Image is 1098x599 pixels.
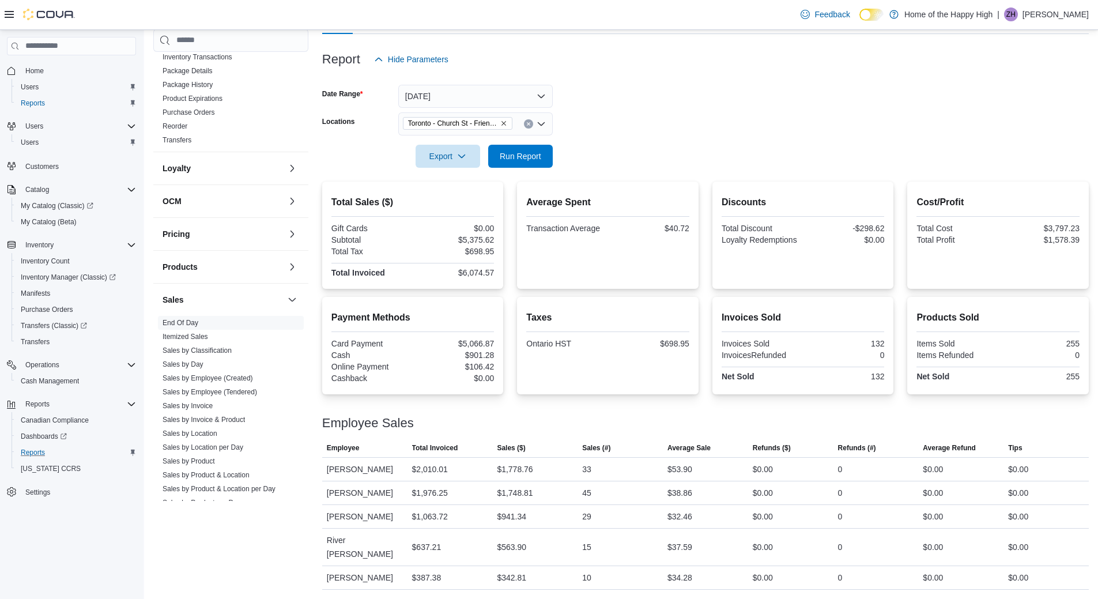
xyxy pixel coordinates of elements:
button: Reports [12,444,141,461]
h2: Payment Methods [331,311,495,325]
div: InvoicesRefunded [722,351,801,360]
div: Cash [331,351,410,360]
div: Total Profit [916,235,995,244]
a: Package History [163,81,213,89]
div: $0.00 [923,571,943,585]
a: Users [16,135,43,149]
button: Catalog [2,182,141,198]
span: [US_STATE] CCRS [21,464,81,473]
span: Cash Management [16,374,136,388]
div: Gift Cards [331,224,410,233]
a: Customers [21,160,63,174]
div: $1,063.72 [412,510,448,523]
button: My Catalog (Beta) [12,214,141,230]
div: $0.00 [1008,571,1028,585]
div: [PERSON_NAME] [322,458,407,481]
h3: OCM [163,195,182,207]
a: Sales by Location [163,430,217,438]
div: $0.00 [753,486,773,500]
div: $342.81 [497,571,526,585]
button: [US_STATE] CCRS [12,461,141,477]
h2: Total Sales ($) [331,195,495,209]
a: Purchase Orders [163,108,215,116]
a: Package Details [163,67,213,75]
a: Sales by Employee (Created) [163,374,253,382]
span: Home [21,63,136,78]
span: Transfers [21,337,50,346]
button: Sales [285,293,299,307]
div: $2,010.01 [412,462,448,476]
div: -$298.62 [805,224,884,233]
span: Cash Management [21,376,79,386]
span: Sales by Location per Day [163,443,243,452]
button: Pricing [163,228,283,240]
span: Package Details [163,66,213,76]
span: Inventory [25,240,54,250]
span: Sales ($) [497,443,525,453]
a: Dashboards [16,430,71,443]
span: Sales by Product & Location [163,470,250,480]
div: $0.00 [923,486,943,500]
span: Home [25,66,44,76]
h3: Sales [163,294,184,306]
span: Customers [21,159,136,173]
span: ZH [1006,7,1016,21]
div: $5,066.87 [415,339,494,348]
input: Dark Mode [859,9,884,21]
span: Purchase Orders [16,303,136,317]
span: Users [16,135,136,149]
span: Purchase Orders [21,305,73,314]
h3: Loyalty [163,163,191,174]
h2: Products Sold [916,311,1080,325]
span: Manifests [21,289,50,298]
span: Washington CCRS [16,462,136,476]
span: Inventory Transactions [163,52,232,62]
button: Inventory Count [12,253,141,269]
a: Users [16,80,43,94]
button: Operations [2,357,141,373]
div: 10 [582,571,591,585]
button: OCM [163,195,283,207]
div: $53.90 [667,462,692,476]
div: 33 [582,462,591,476]
button: OCM [285,194,299,208]
span: Reports [21,448,45,457]
a: Inventory Count [16,254,74,268]
span: Feedback [814,9,850,20]
a: Sales by Day [163,360,203,368]
span: Reports [21,99,45,108]
button: Canadian Compliance [12,412,141,428]
img: Cova [23,9,75,20]
span: Reports [21,397,136,411]
button: Clear input [524,119,533,129]
span: Canadian Compliance [16,413,136,427]
a: Transfers [163,136,191,144]
span: Sales by Product per Day [163,498,241,507]
span: Transfers [16,335,136,349]
span: Inventory Count [16,254,136,268]
span: Settings [25,488,50,497]
span: Reports [16,96,136,110]
button: Hide Parameters [369,48,453,71]
a: Inventory Manager (Classic) [16,270,120,284]
p: [PERSON_NAME] [1022,7,1089,21]
a: My Catalog (Classic) [12,198,141,214]
span: My Catalog (Classic) [16,199,136,213]
div: $106.42 [415,362,494,371]
a: Sales by Product & Location [163,471,250,479]
button: Sales [163,294,283,306]
span: Users [25,122,43,131]
div: 0 [838,462,843,476]
a: Inventory Manager (Classic) [12,269,141,285]
div: $0.00 [1008,462,1028,476]
nav: Complex example [7,58,136,530]
a: My Catalog (Beta) [16,215,81,229]
p: Home of the Happy High [904,7,993,21]
span: My Catalog (Classic) [21,201,93,210]
span: Sales by Location [163,429,217,438]
button: Manifests [12,285,141,302]
span: Reports [25,400,50,409]
span: Inventory Manager (Classic) [16,270,136,284]
div: Total Discount [722,224,801,233]
span: Run Report [500,150,541,162]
